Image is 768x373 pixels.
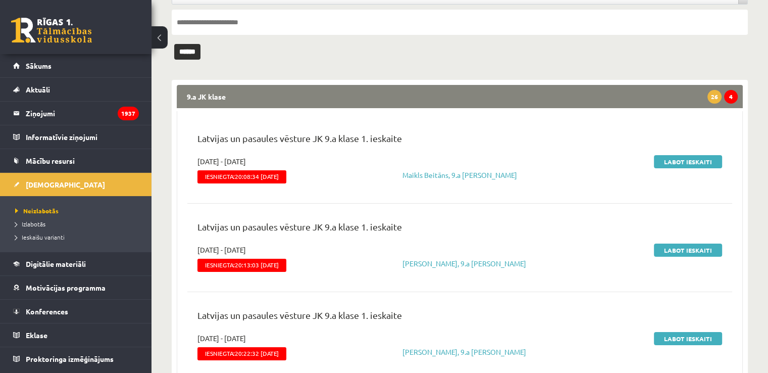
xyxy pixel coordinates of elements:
[177,85,743,108] legend: 9.a JK klase
[197,156,246,167] span: [DATE] - [DATE]
[402,170,517,179] a: Maikls Beitāns, 9.a [PERSON_NAME]
[13,78,139,101] a: Aktuāli
[197,131,722,150] p: Latvijas un pasaules vēsture JK 9.a klase 1. ieskaite
[26,156,75,165] span: Mācību resursi
[13,323,139,347] a: Eklase
[197,220,722,239] p: Latvijas un pasaules vēsture JK 9.a klase 1. ieskaite
[26,283,106,292] span: Motivācijas programma
[13,173,139,196] a: [DEMOGRAPHIC_DATA]
[13,300,139,323] a: Konferences
[13,347,139,370] a: Proktoringa izmēģinājums
[402,347,526,356] a: [PERSON_NAME], 9.a [PERSON_NAME]
[13,102,139,125] a: Ziņojumi1937
[654,332,722,345] a: Labot ieskaiti
[654,244,722,257] a: Labot ieskaiti
[197,259,286,272] span: Iesniegta:
[15,232,141,242] a: Ieskaišu varianti
[197,308,722,327] p: Latvijas un pasaules vēsture JK 9.a klase 1. ieskaite
[13,252,139,275] a: Digitālie materiāli
[26,125,139,149] legend: Informatīvie ziņojumi
[235,350,279,357] span: 20:22:32 [DATE]
[13,276,139,299] a: Motivācijas programma
[724,90,738,104] span: 4
[26,61,52,70] span: Sākums
[15,233,65,241] span: Ieskaišu varianti
[26,307,68,316] span: Konferences
[13,125,139,149] a: Informatīvie ziņojumi
[197,245,246,255] span: [DATE] - [DATE]
[235,261,279,268] span: 20:13:03 [DATE]
[26,354,114,363] span: Proktoringa izmēģinājums
[197,170,286,183] span: Iesniegta:
[402,259,526,268] a: [PERSON_NAME], 9.a [PERSON_NAME]
[15,219,141,228] a: Izlabotās
[26,85,50,94] span: Aktuāli
[11,18,92,43] a: Rīgas 1. Tālmācības vidusskola
[13,149,139,172] a: Mācību resursi
[197,333,246,344] span: [DATE] - [DATE]
[654,155,722,168] a: Labot ieskaiti
[13,54,139,77] a: Sākums
[26,102,139,125] legend: Ziņojumi
[26,331,47,340] span: Eklase
[26,259,86,268] span: Digitālie materiāli
[118,107,139,120] i: 1937
[707,90,722,104] span: 26
[15,220,45,228] span: Izlabotās
[15,207,59,215] span: Neizlabotās
[26,180,105,189] span: [DEMOGRAPHIC_DATA]
[235,173,279,180] span: 20:08:34 [DATE]
[15,206,141,215] a: Neizlabotās
[197,347,286,360] span: Iesniegta:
